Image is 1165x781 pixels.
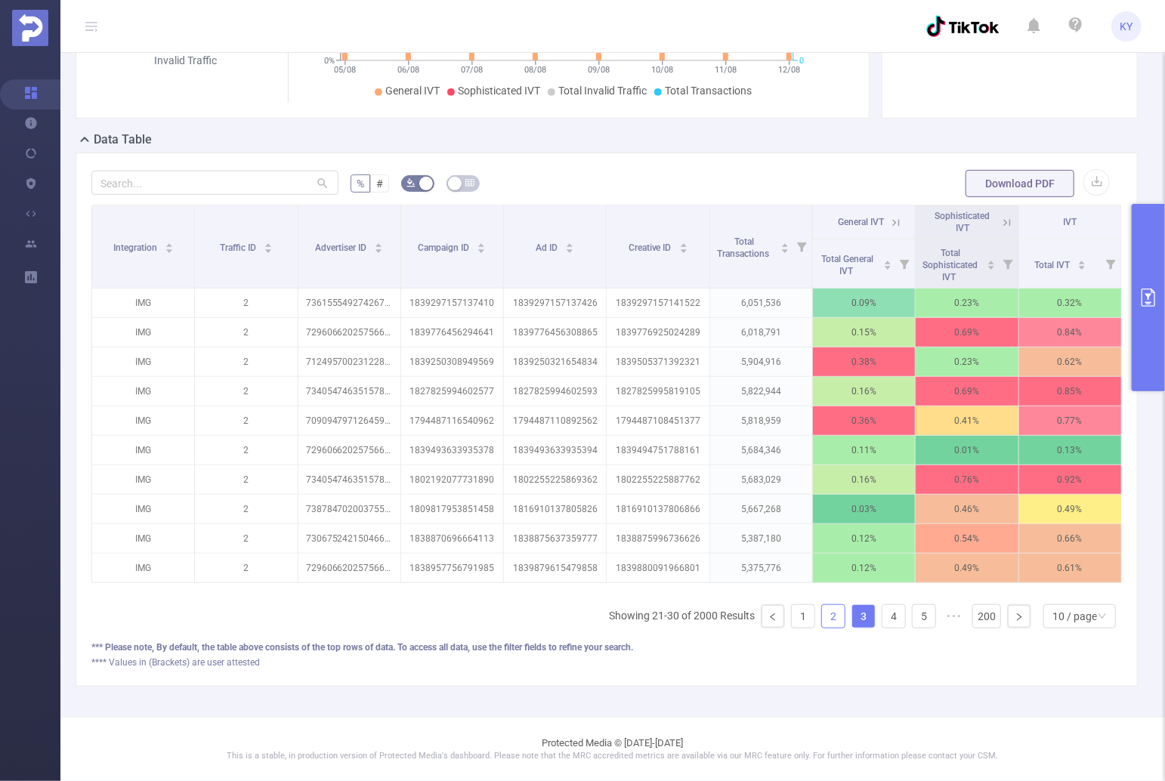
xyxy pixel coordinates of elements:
i: icon: caret-up [679,241,688,245]
i: icon: caret-down [1078,264,1086,268]
i: icon: caret-up [884,258,892,263]
p: 2 [195,495,297,523]
span: General IVT [838,217,884,227]
div: **** Values in (Brackets) are user attested [91,656,1122,669]
tspan: 05/08 [335,65,357,75]
p: 1839776456294641 [401,318,503,347]
p: IMG [92,465,194,494]
span: Sophisticated IVT [935,211,990,233]
p: 0.16% [813,377,915,406]
footer: Protected Media © [DATE]-[DATE] [60,717,1165,781]
i: icon: left [768,613,777,622]
i: icon: table [465,178,474,187]
tspan: 11/08 [715,65,737,75]
li: Next Page [1007,604,1031,628]
p: 0.49% [916,554,1018,582]
p: 1839250308949569 [401,347,503,376]
p: 0.03% [813,495,915,523]
p: 0.15% [813,318,915,347]
p: 5,683,029 [710,465,812,494]
tspan: 12/08 [779,65,801,75]
div: 10 / page [1052,605,1097,628]
p: 1794487108451377 [607,406,709,435]
p: 0.46% [916,495,1018,523]
i: icon: caret-up [264,241,272,245]
p: 1839493633935378 [401,436,503,465]
span: Sophisticated IVT [458,85,540,97]
p: 1802255225887762 [607,465,709,494]
p: 7306752421504663553 [298,524,400,553]
p: 2 [195,289,297,317]
p: 5,667,268 [710,495,812,523]
p: 2 [195,377,297,406]
p: 1838875637359777 [504,524,606,553]
p: 1839879615479858 [504,554,606,582]
p: 5,375,776 [710,554,812,582]
p: 5,822,944 [710,377,812,406]
p: 0.69% [916,318,1018,347]
p: IMG [92,436,194,465]
p: 2 [195,554,297,582]
i: icon: caret-up [987,258,995,263]
p: 1816910137805826 [504,495,606,523]
i: Filter menu [997,239,1018,288]
a: 200 [973,605,1000,628]
p: 0.11% [813,436,915,465]
span: Advertiser ID [315,242,369,253]
p: 0.32% [1019,289,1121,317]
p: 2 [195,318,297,347]
p: 7340547463515783169 [298,377,400,406]
p: 0.76% [916,465,1018,494]
p: 0.84% [1019,318,1121,347]
p: 7340547463515783169 [298,465,400,494]
a: 4 [882,605,905,628]
p: 1809817953851458 [401,495,503,523]
p: 0.49% [1019,495,1121,523]
p: 0.62% [1019,347,1121,376]
p: 2 [195,465,297,494]
input: Search... [91,171,338,195]
p: 1827825994602593 [504,377,606,406]
li: 5 [912,604,936,628]
i: icon: caret-up [566,241,574,245]
p: 2 [195,436,297,465]
p: 7090947971264593922 [298,406,400,435]
p: 1839776925024289 [607,318,709,347]
p: 7296066202575667202 [298,554,400,582]
p: 2 [195,524,297,553]
a: 2 [822,605,845,628]
i: icon: caret-down [566,247,574,252]
p: IMG [92,406,194,435]
div: Sort [565,241,574,250]
p: 0.85% [1019,377,1121,406]
p: 1839250321654834 [504,347,606,376]
p: IMG [92,524,194,553]
div: Sort [165,241,174,250]
p: IMG [92,347,194,376]
li: Next 5 Pages [942,604,966,628]
li: 4 [882,604,906,628]
p: 0.54% [916,524,1018,553]
i: icon: caret-down [679,247,688,252]
p: 0.13% [1019,436,1121,465]
p: 0.92% [1019,465,1121,494]
p: 1816910137806866 [607,495,709,523]
span: KY [1120,11,1133,42]
p: 1794487116540962 [401,406,503,435]
div: Sort [1077,258,1086,267]
p: 5,387,180 [710,524,812,553]
div: Sort [679,241,688,250]
div: Invalid Traffic [142,53,230,69]
img: Protected Media [12,10,48,46]
i: icon: caret-down [987,264,995,268]
p: 6,018,791 [710,318,812,347]
a: 1 [792,605,814,628]
p: 0.12% [813,554,915,582]
tspan: 09/08 [589,65,610,75]
p: 7296066202575667202 [298,436,400,465]
p: 7296066202575667202 [298,318,400,347]
div: Sort [883,258,892,267]
p: 1827825995819105 [607,377,709,406]
p: IMG [92,318,194,347]
p: IMG [92,554,194,582]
